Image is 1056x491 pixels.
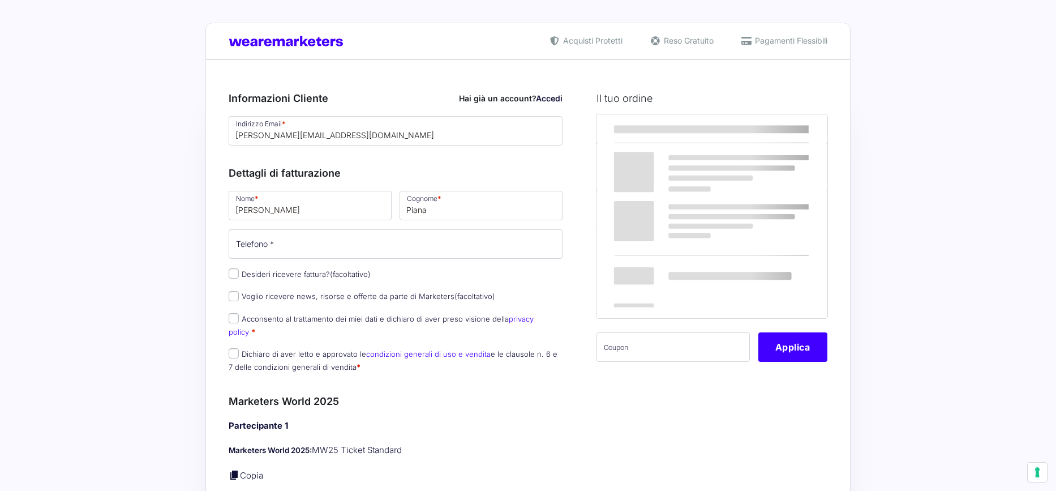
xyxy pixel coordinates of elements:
button: Applica [758,332,827,362]
input: Coupon [596,332,750,362]
h3: Informazioni Cliente [229,91,563,106]
input: Voglio ricevere news, risorse e offerte da parte di Marketers(facoltativo) [229,291,239,301]
span: (facoltativo) [454,292,495,301]
input: Nome * [229,191,392,220]
td: Marketers World 2025 - MW25 Ticket Standard [596,144,729,191]
th: Totale [596,227,729,318]
a: Copia [240,470,263,481]
a: Accedi [536,93,563,103]
button: Le tue preferenze relative al consenso per le tecnologie di tracciamento [1028,463,1047,482]
div: Hai già un account? [459,92,563,104]
input: Telefono * [229,229,563,259]
span: Acquisti Protetti [560,35,623,46]
a: Copia i dettagli dell'acquirente [229,469,240,481]
strong: Marketers World 2025: [229,446,312,455]
label: Voglio ricevere news, risorse e offerte da parte di Marketers [229,292,495,301]
span: Pagamenti Flessibili [752,35,827,46]
th: Prodotto [596,114,729,144]
label: Desideri ricevere fattura? [229,270,371,279]
th: Subtotale [729,114,827,144]
input: Acconsento al trattamento dei miei dati e dichiaro di aver preso visione dellaprivacy policy [229,313,239,323]
h3: Dettagli di fatturazione [229,165,563,181]
span: (facoltativo) [330,270,371,279]
input: Dichiaro di aver letto e approvato lecondizioni generali di uso e venditae le clausole n. 6 e 7 d... [229,348,239,358]
h4: Partecipante 1 [229,420,563,433]
iframe: Customerly Messenger Launcher [9,447,43,481]
span: Reso Gratuito [661,35,714,46]
label: Acconsento al trattamento dei miei dati e dichiaro di aver preso visione della [229,314,534,336]
input: Indirizzo Email * [229,116,563,146]
input: Desideri ricevere fattura?(facoltativo) [229,268,239,279]
a: condizioni generali di uso e vendita [366,349,491,358]
th: Subtotale [596,191,729,227]
h3: Il tuo ordine [596,91,827,106]
input: Cognome * [400,191,563,220]
label: Dichiaro di aver letto e approvato le e le clausole n. 6 e 7 delle condizioni generali di vendita [229,349,557,372]
p: MW25 Ticket Standard [229,444,563,457]
h3: Marketers World 2025 [229,394,563,409]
